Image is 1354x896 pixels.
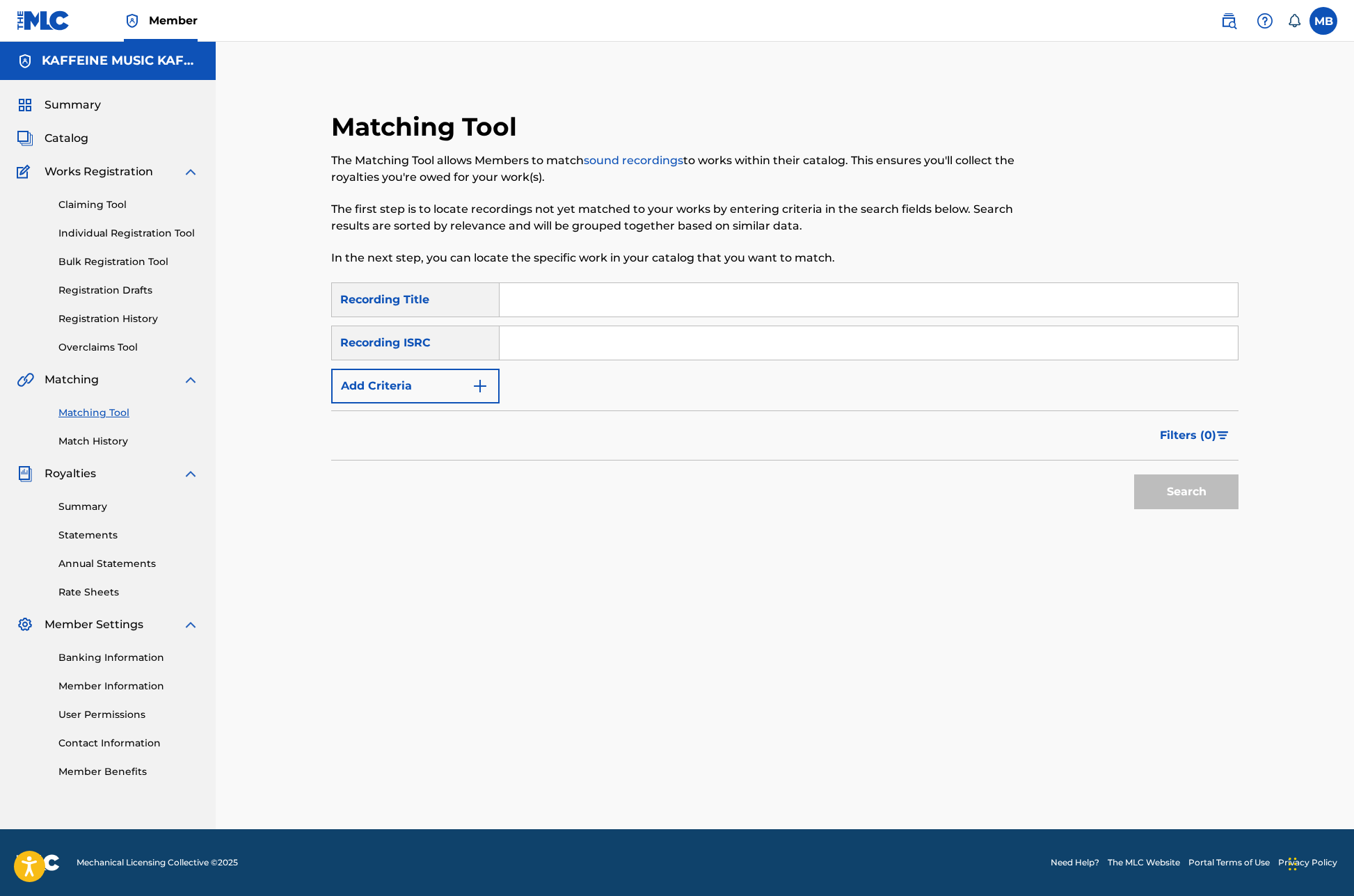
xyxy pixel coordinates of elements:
a: Rate Sheets [58,585,199,600]
form: Search Form [331,282,1238,516]
span: Member Settings [45,616,143,633]
img: expand [182,465,199,482]
a: The MLC Website [1108,856,1180,869]
a: Registration Drafts [58,283,199,298]
a: Registration History [58,312,199,326]
a: Overclaims Tool [58,340,199,355]
a: Statements [58,528,199,543]
a: Matching Tool [58,406,199,420]
img: 9d2ae6d4665cec9f34b9.svg [472,378,488,394]
p: The first step is to locate recordings not yet matched to your works by entering criteria in the ... [331,201,1030,234]
div: Notifications [1287,14,1301,28]
img: Works Registration [17,163,35,180]
img: logo [17,854,60,871]
div: User Menu [1309,7,1337,35]
button: Add Criteria [331,369,500,403]
a: Bulk Registration Tool [58,255,199,269]
img: Member Settings [17,616,33,633]
span: Catalog [45,130,88,147]
div: Drag [1289,843,1297,885]
a: CatalogCatalog [17,130,88,147]
img: filter [1217,431,1229,440]
img: Top Rightsholder [124,13,141,29]
a: Claiming Tool [58,198,199,212]
a: Member Information [58,679,199,694]
img: Summary [17,97,33,113]
a: Individual Registration Tool [58,226,199,241]
span: Summary [45,97,101,113]
img: expand [182,371,199,388]
img: help [1257,13,1273,29]
img: search [1220,13,1237,29]
img: Accounts [17,53,33,70]
a: Need Help? [1051,856,1099,869]
div: Help [1251,7,1279,35]
img: Matching [17,371,34,388]
span: Member [149,13,198,29]
span: Mechanical Licensing Collective © 2025 [77,856,238,869]
img: Royalties [17,465,33,482]
a: Annual Statements [58,557,199,571]
a: Portal Terms of Use [1188,856,1270,869]
a: Summary [58,499,199,514]
img: MLC Logo [17,10,70,31]
span: Matching [45,371,99,388]
span: Works Registration [45,163,153,180]
span: Royalties [45,465,96,482]
a: Member Benefits [58,765,199,779]
h5: KAFFEINE MUSIC KAFFEINE MUSIC PUBLISHING [42,53,199,69]
iframe: Resource Center [1315,620,1354,741]
a: Privacy Policy [1278,856,1337,869]
a: Contact Information [58,736,199,751]
a: sound recordings [584,154,683,167]
a: Banking Information [58,650,199,665]
button: Filters (0) [1152,418,1238,453]
span: Filters ( 0 ) [1160,427,1216,444]
p: In the next step, you can locate the specific work in your catalog that you want to match. [331,250,1030,266]
iframe: Chat Widget [1284,829,1354,896]
a: Public Search [1215,7,1243,35]
img: expand [182,616,199,633]
p: The Matching Tool allows Members to match to works within their catalog. This ensures you'll coll... [331,152,1030,186]
img: expand [182,163,199,180]
a: SummarySummary [17,97,101,113]
a: Match History [58,434,199,449]
a: User Permissions [58,707,199,722]
h2: Matching Tool [331,111,524,143]
img: Catalog [17,130,33,147]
